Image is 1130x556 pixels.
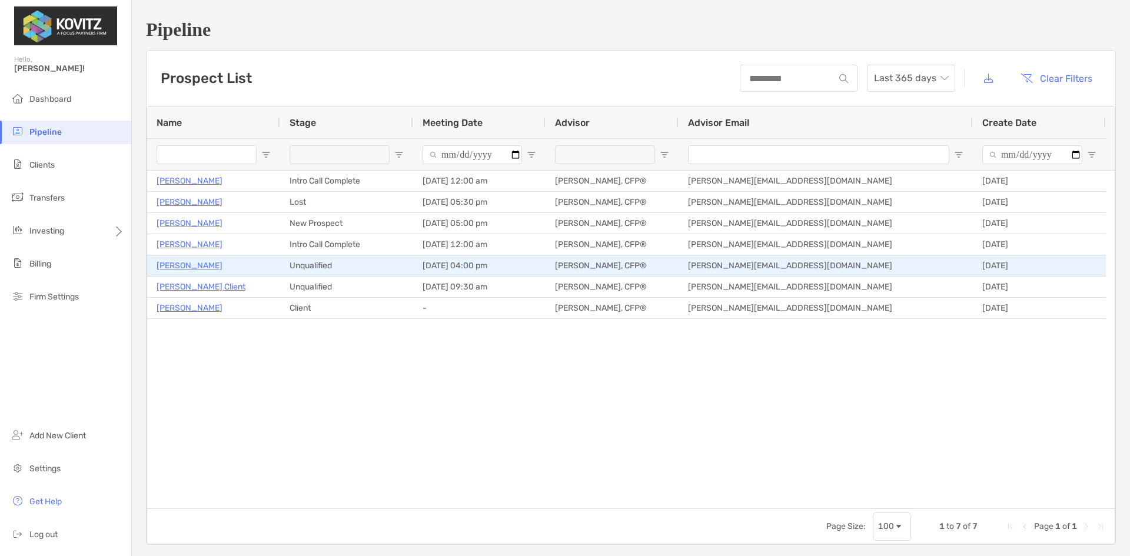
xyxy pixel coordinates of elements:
[963,521,971,531] span: of
[982,145,1082,164] input: Create Date Filter Input
[11,91,25,105] img: dashboard icon
[1096,522,1105,531] div: Last Page
[161,70,252,86] h3: Prospect List
[679,192,973,212] div: [PERSON_NAME][EMAIL_ADDRESS][DOMAIN_NAME]
[29,94,71,104] span: Dashboard
[29,464,61,474] span: Settings
[157,195,222,209] a: [PERSON_NAME]
[973,234,1106,255] div: [DATE]
[413,234,546,255] div: [DATE] 12:00 am
[11,461,25,475] img: settings icon
[11,428,25,442] img: add_new_client icon
[1062,521,1070,531] span: of
[972,521,978,531] span: 7
[826,521,866,531] div: Page Size:
[973,255,1106,276] div: [DATE]
[14,5,117,47] img: Zoe Logo
[546,255,679,276] div: [PERSON_NAME], CFP®
[878,521,894,531] div: 100
[280,192,413,212] div: Lost
[29,160,55,170] span: Clients
[546,192,679,212] div: [PERSON_NAME], CFP®
[939,521,945,531] span: 1
[11,494,25,508] img: get-help icon
[413,255,546,276] div: [DATE] 04:00 pm
[946,521,954,531] span: to
[679,255,973,276] div: [PERSON_NAME][EMAIL_ADDRESS][DOMAIN_NAME]
[157,279,245,294] a: [PERSON_NAME] Client
[280,298,413,318] div: Client
[157,237,222,252] a: [PERSON_NAME]
[29,127,62,137] span: Pipeline
[14,64,124,74] span: [PERSON_NAME]!
[29,497,62,507] span: Get Help
[527,150,536,159] button: Open Filter Menu
[679,171,973,191] div: [PERSON_NAME][EMAIL_ADDRESS][DOMAIN_NAME]
[157,174,222,188] a: [PERSON_NAME]
[660,150,669,159] button: Open Filter Menu
[546,298,679,318] div: [PERSON_NAME], CFP®
[29,530,58,540] span: Log out
[29,259,51,269] span: Billing
[973,171,1106,191] div: [DATE]
[280,255,413,276] div: Unqualified
[11,157,25,171] img: clients icon
[157,216,222,231] p: [PERSON_NAME]
[11,124,25,138] img: pipeline icon
[11,190,25,204] img: transfers icon
[954,150,963,159] button: Open Filter Menu
[157,258,222,273] a: [PERSON_NAME]
[679,277,973,297] div: [PERSON_NAME][EMAIL_ADDRESS][DOMAIN_NAME]
[973,298,1106,318] div: [DATE]
[423,145,522,164] input: Meeting Date Filter Input
[874,65,948,91] span: Last 365 days
[546,171,679,191] div: [PERSON_NAME], CFP®
[157,301,222,315] a: [PERSON_NAME]
[146,19,1116,41] h1: Pipeline
[679,298,973,318] div: [PERSON_NAME][EMAIL_ADDRESS][DOMAIN_NAME]
[1006,522,1015,531] div: First Page
[29,292,79,302] span: Firm Settings
[1087,150,1096,159] button: Open Filter Menu
[29,193,65,203] span: Transfers
[1020,522,1029,531] div: Previous Page
[280,277,413,297] div: Unqualified
[1082,522,1091,531] div: Next Page
[280,171,413,191] div: Intro Call Complete
[413,171,546,191] div: [DATE] 12:00 am
[280,234,413,255] div: Intro Call Complete
[11,223,25,237] img: investing icon
[261,150,271,159] button: Open Filter Menu
[290,117,316,128] span: Stage
[555,117,590,128] span: Advisor
[280,213,413,234] div: New Prospect
[956,521,961,531] span: 7
[11,527,25,541] img: logout icon
[546,277,679,297] div: [PERSON_NAME], CFP®
[973,277,1106,297] div: [DATE]
[394,150,404,159] button: Open Filter Menu
[413,277,546,297] div: [DATE] 09:30 am
[1012,65,1101,91] button: Clear Filters
[157,117,182,128] span: Name
[546,234,679,255] div: [PERSON_NAME], CFP®
[413,298,546,318] div: -
[413,213,546,234] div: [DATE] 05:00 pm
[839,74,848,83] img: input icon
[679,213,973,234] div: [PERSON_NAME][EMAIL_ADDRESS][DOMAIN_NAME]
[973,192,1106,212] div: [DATE]
[688,117,749,128] span: Advisor Email
[973,213,1106,234] div: [DATE]
[413,192,546,212] div: [DATE] 05:30 pm
[29,226,64,236] span: Investing
[873,512,911,541] div: Page Size
[423,117,483,128] span: Meeting Date
[1034,521,1053,531] span: Page
[11,289,25,303] img: firm-settings icon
